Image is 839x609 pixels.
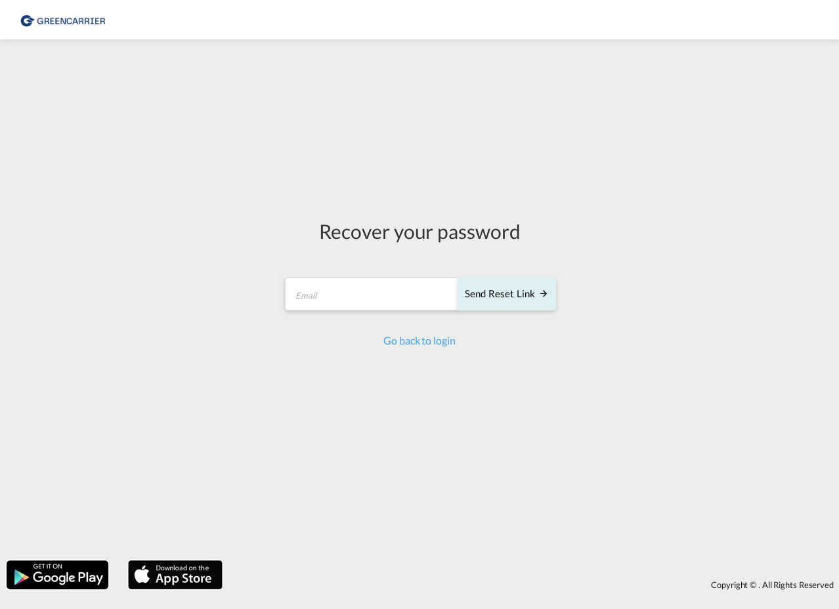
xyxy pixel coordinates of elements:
[538,288,549,299] md-icon: icon-arrow-right
[383,334,455,346] a: Go back to login
[283,217,556,245] div: Recover your password
[20,5,108,35] img: 1378a7308afe11ef83610d9e779c6b34.png
[229,574,839,596] div: Copyright © . All Rights Reserved
[127,559,224,591] img: apple.png
[5,559,110,591] img: google.png
[465,287,549,302] div: Send reset link
[458,278,556,310] button: SEND RESET LINK
[285,278,459,310] input: Email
